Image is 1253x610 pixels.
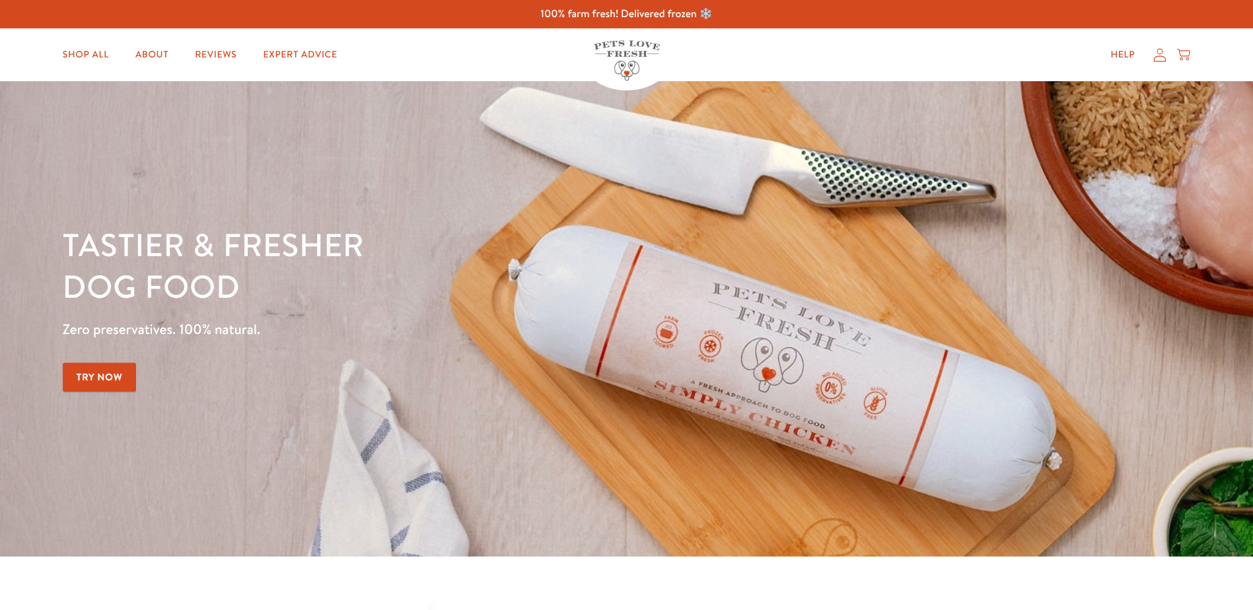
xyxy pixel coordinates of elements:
[52,42,120,68] a: Shop All
[63,362,137,392] a: Try Now
[63,318,814,341] p: Zero preservatives. 100% natural.
[125,42,179,68] a: About
[63,225,814,308] h1: Tastier & fresher dog food
[253,42,348,68] a: Expert Advice
[594,40,660,81] img: Pets Love Fresh
[1100,42,1145,68] a: Help
[184,42,247,68] a: Reviews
